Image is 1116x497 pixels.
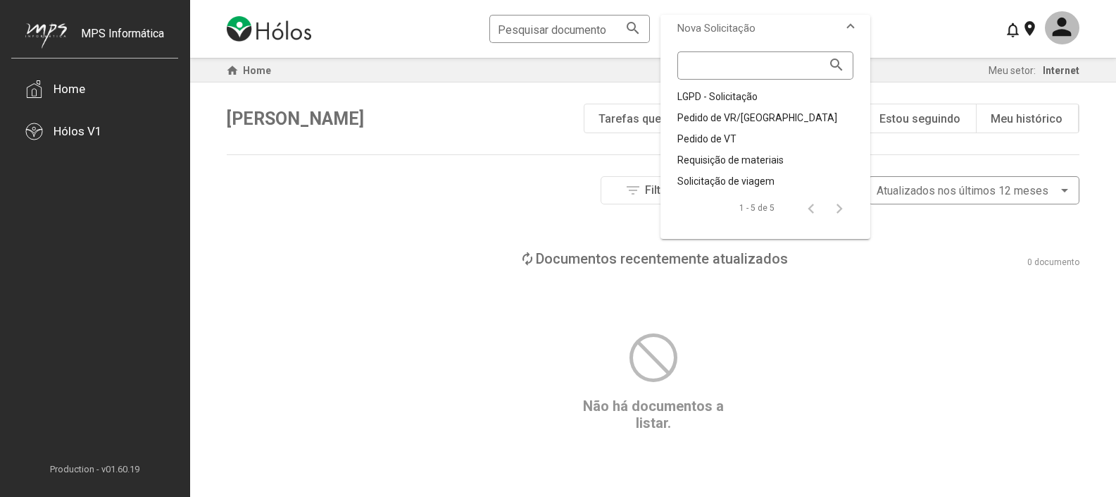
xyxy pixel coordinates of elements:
mat-icon: location_on [1021,20,1038,37]
span: Production - v01.60.19 [11,464,178,474]
div: 1 - 5 de 5 [739,201,775,215]
div: Hólos V1 [54,124,102,138]
mat-icon: home [224,62,241,79]
mat-expansion-panel-header: Nova Solicitação [660,15,870,42]
span: Home [243,65,271,76]
div: Documentos recentemente atualizados [536,250,788,267]
span: Internet [1043,65,1079,76]
div: Meu histórico [991,112,1062,125]
span: [PERSON_NAME] [227,109,364,129]
div: MPS Informática [81,27,164,62]
mat-icon: loop [519,250,536,267]
span: Filtros [645,183,678,197]
div: 0 documento [1027,257,1079,267]
mat-icon: filter_list [625,182,641,199]
div: Home [54,82,85,96]
mat-icon: search [625,19,641,36]
span: Não há documentos a listar. [583,398,724,431]
div: Tarefas que preciso realizar [598,112,746,125]
button: Página seguinte [825,194,853,222]
mat-icon: block [625,329,682,387]
button: Filtros [601,176,706,204]
img: logo-holos.png [227,16,311,42]
div: Pedido de VT [677,132,853,146]
img: mps-image-cropped.png [25,23,67,49]
span: Nova Solicitação [677,22,756,35]
div: LGPD - Solicitação [677,90,853,104]
span: Atualizados nos últimos 12 meses [877,184,1048,197]
div: Pedido de VR/[GEOGRAPHIC_DATA] [677,111,853,125]
div: Solicitação de viagem [677,174,853,188]
button: Página anterior [797,194,825,222]
div: Nova Solicitação [660,42,870,239]
div: Requisição de materiais [677,153,853,167]
div: Estou seguindo [879,112,960,125]
mat-paginator: Select page [663,188,853,228]
mat-icon: search [828,56,845,73]
span: Meu setor: [989,65,1036,76]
